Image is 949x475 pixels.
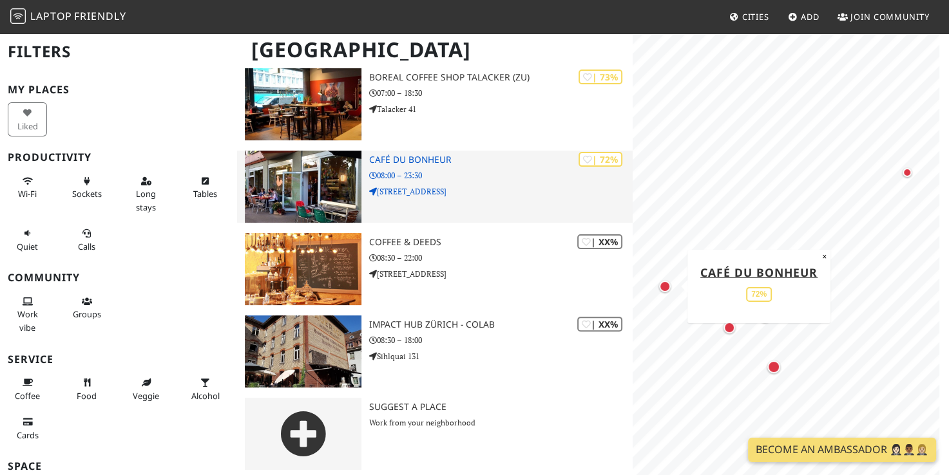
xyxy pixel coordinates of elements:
[369,87,633,99] p: 07:00 – 18:30
[369,416,633,429] p: Work from your neighborhood
[8,32,229,71] h2: Filters
[15,390,40,402] span: Coffee
[245,151,361,223] img: Café du Bonheur
[369,169,633,182] p: 08:00 – 23:30
[30,9,72,23] span: Laptop
[241,32,630,68] h1: [GEOGRAPHIC_DATA]
[237,315,633,387] a: Impact Hub Zürich - Colab | XX% Impact Hub Zürich - Colab 08:30 – 18:00 Sihlquai 131
[17,308,38,333] span: People working
[369,237,633,248] h3: Coffee & Deeds
[369,252,633,264] p: 08:30 – 22:00
[245,68,361,140] img: Boreal Coffee Shop Talacker (ZU)
[765,358,783,376] div: Map marker
[369,154,633,165] h3: Café du Bonheur
[746,287,772,302] div: 72%
[577,317,622,331] div: | XX%
[10,8,26,24] img: LaptopFriendly
[237,68,633,140] a: Boreal Coffee Shop Talacker (ZU) | 73% Boreal Coffee Shop Talacker (ZU) 07:00 – 18:30 Talacker 41
[191,390,220,402] span: Alcohol
[245,398,361,470] img: gray-place-d2bdb4477600e061c01bd816cc0f2ef0cfcb1ca9e3ad78868dd16fb2af073a21.png
[8,223,47,257] button: Quiet
[8,460,229,472] h3: Space
[186,171,225,205] button: Tables
[721,319,738,336] div: Map marker
[77,390,97,402] span: Food
[850,11,930,23] span: Join Community
[8,171,47,205] button: Wi-Fi
[783,5,825,28] a: Add
[74,9,126,23] span: Friendly
[369,350,633,362] p: Sihlquai 131
[67,372,106,406] button: Food
[369,334,633,346] p: 08:30 – 18:00
[657,278,673,295] div: Map marker
[369,402,633,413] h3: Suggest a Place
[126,372,166,406] button: Veggie
[72,188,102,200] span: Power sockets
[73,308,101,320] span: Group tables
[8,151,229,163] h3: Productivity
[10,6,126,28] a: LaptopFriendly LaptopFriendly
[186,372,225,406] button: Alcohol
[237,151,633,223] a: Café du Bonheur | 72% Café du Bonheur 08:00 – 23:30 [STREET_ADDRESS]
[369,185,633,198] p: [STREET_ADDRESS]
[193,188,217,200] span: Work-friendly tables
[18,188,37,200] span: Stable Wi-Fi
[8,372,47,406] button: Coffee
[133,390,159,402] span: Veggie
[245,233,361,305] img: Coffee & Deeds
[245,315,361,387] img: Impact Hub Zürich - Colab
[8,272,229,284] h3: Community
[801,11,820,23] span: Add
[832,5,935,28] a: Join Community
[237,233,633,305] a: Coffee & Deeds | XX% Coffee & Deeds 08:30 – 22:00 [STREET_ADDRESS]
[577,234,622,249] div: | XX%
[237,398,633,470] a: Suggest a Place Work from your neighborhood
[748,438,936,462] a: Become an Ambassador 🤵🏻‍♀️🤵🏾‍♂️🤵🏼‍♀️
[369,268,633,280] p: [STREET_ADDRESS]
[8,353,229,366] h3: Service
[756,307,774,325] div: Map marker
[700,264,818,279] a: Café du Bonheur
[369,319,633,330] h3: Impact Hub Zürich - Colab
[8,411,47,445] button: Cards
[369,103,633,115] p: Talacker 41
[126,171,166,218] button: Long stays
[78,241,95,252] span: Video/audio calls
[724,5,774,28] a: Cities
[67,291,106,325] button: Groups
[67,223,106,257] button: Calls
[8,291,47,338] button: Work vibe
[136,188,156,212] span: Long stays
[17,429,39,441] span: Credit cards
[899,165,915,180] div: Map marker
[818,249,830,263] button: Close popup
[742,11,769,23] span: Cities
[67,171,106,205] button: Sockets
[17,241,38,252] span: Quiet
[579,152,622,167] div: | 72%
[8,84,229,96] h3: My Places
